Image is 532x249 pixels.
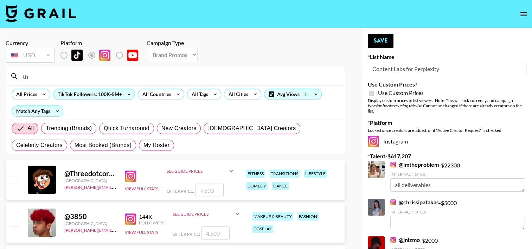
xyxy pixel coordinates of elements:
div: USD [7,49,53,62]
input: Search by User Name [19,71,341,82]
div: See Guide Prices [173,205,242,222]
div: [GEOGRAPHIC_DATA] [64,178,116,183]
div: makeup & beauty [252,212,293,221]
div: See Guide Prices [167,162,236,179]
div: dance [272,182,289,190]
textarea: all deliverables [390,178,525,192]
div: Locked once creators are added, or if "Active Creator Request" is checked. [368,128,526,133]
div: All Countries [138,89,173,100]
a: [PERSON_NAME][EMAIL_ADDRESS][DOMAIN_NAME] [64,226,168,233]
img: Instagram [390,237,396,243]
div: comedy [246,182,268,190]
span: Use Custom Prices [378,89,424,96]
div: Match Any Tags [12,106,63,116]
div: All Cities [224,89,250,100]
label: Platform [368,119,526,126]
span: Most Booked (Brands) [75,141,132,149]
div: @ Threedotcorey [64,169,116,178]
div: See Guide Prices [173,211,233,217]
span: New Creators [161,124,197,133]
label: Use Custom Prices? [368,81,526,88]
div: transitions [269,170,300,178]
div: cosplay [252,225,273,233]
a: @imtheproblem [390,161,439,168]
div: Followers [139,220,164,225]
div: List locked to Instagram. [60,48,144,63]
div: @ 3850 [64,212,116,221]
span: Celebrity Creators [16,141,63,149]
a: @jnizmo [390,236,420,243]
img: Instagram [99,50,110,61]
div: Currency [6,39,55,46]
div: Campaign Type [147,39,198,46]
img: Instagram [125,213,136,225]
div: lifestyle [304,170,327,178]
a: [PERSON_NAME][EMAIL_ADDRESS][PERSON_NAME][PERSON_NAME][DOMAIN_NAME] [64,183,235,190]
input: 4,500 [201,226,230,240]
div: [GEOGRAPHIC_DATA] [64,221,116,226]
div: Platform [60,39,144,46]
div: See Guide Prices [167,168,227,174]
div: Display custom prices to list viewers. Note: This will lock currency and campaign type . Cannot b... [368,98,526,114]
div: fashion [297,212,319,221]
div: - $ 5000 [390,199,525,229]
div: All Prices [12,89,39,100]
div: Instagram [368,136,526,147]
img: Instagram [368,136,379,147]
span: Offer Price: [173,231,200,237]
a: @chrissipatakas [390,199,439,206]
img: Grail Talent [6,5,76,22]
img: YouTube [127,50,138,61]
div: All Tags [187,89,210,100]
button: View Full Stats [125,230,158,235]
div: Avg Views [264,89,321,100]
button: View Full Stats [125,186,158,191]
span: Trending (Brands) [46,124,92,133]
div: fitness [246,170,265,178]
label: Talent - $ 617,207 [368,153,526,160]
img: Instagram [125,171,136,182]
img: Instagram [390,162,396,167]
span: Offer Price: [167,189,194,194]
input: 7,500 [196,184,224,197]
button: open drawer [517,7,531,21]
span: All [27,124,34,133]
div: - $ 22300 [390,161,525,192]
span: My Roster [143,141,169,149]
span: [DEMOGRAPHIC_DATA] Creators [208,124,296,133]
div: TikTok Followers: 100K-5M+ [53,89,135,100]
img: Instagram [390,199,396,205]
em: for bookers using this list [376,103,421,108]
div: Internal Notes: [390,209,525,215]
button: Save [368,34,393,48]
div: Currency is locked to USD [6,46,55,64]
div: Internal Notes: [390,172,525,177]
span: Quick Turnaround [104,124,149,133]
div: 144K [139,213,164,220]
label: List Name [368,53,526,60]
img: TikTok [71,50,83,61]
